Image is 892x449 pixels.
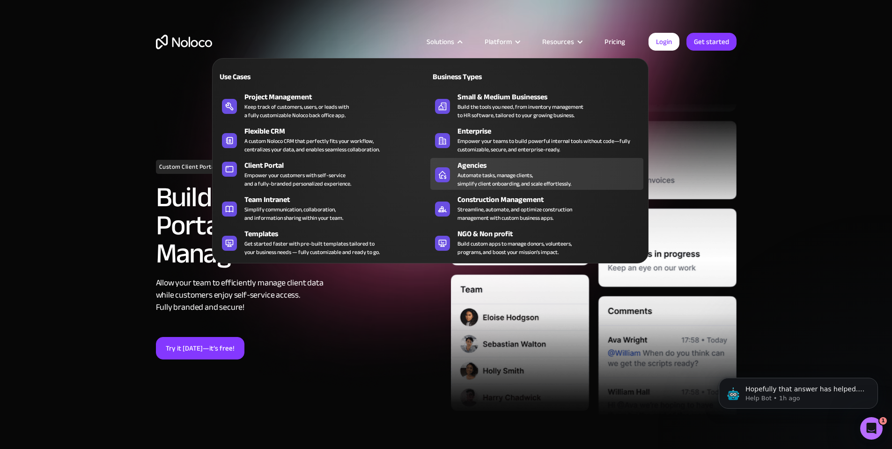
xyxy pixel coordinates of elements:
[593,36,637,48] a: Pricing
[457,228,648,239] div: NGO & Non profit
[457,160,648,171] div: Agencies
[457,205,572,222] div: Streamline, automate, and optimize construction management with custom business apps.
[244,103,349,120] div: Keep track of customers, users, or leads with a fully customizable Noloco back office app.
[457,137,639,154] div: Empower your teams to build powerful internal tools without code—fully customizable, secure, and ...
[531,36,593,48] div: Resources
[244,160,435,171] div: Client Portal
[244,171,351,188] div: Empower your customers with self-service and a fully-branded personalized experience.
[860,417,883,440] iframe: Intercom live chat
[156,35,212,49] a: home
[217,158,430,190] a: Client PortalEmpower your customers with self-serviceand a fully-branded personalized experience.
[244,205,343,222] div: Simplify communication, collaboration, and information sharing within your team.
[457,194,648,205] div: Construction Management
[427,36,454,48] div: Solutions
[430,192,643,224] a: Construction ManagementStreamline, automate, and optimize constructionmanagement with custom busi...
[244,239,380,256] div: Get started faster with pre-built templates tailored to your business needs — fully customizable ...
[244,194,435,205] div: Team Intranet
[430,226,643,258] a: NGO & Non profitBuild custom apps to manage donors, volunteers,programs, and boost your mission’s...
[217,90,430,121] a: Project ManagementKeep track of customers, users, or leads witha fully customizable Noloco back o...
[430,71,533,82] div: Business Types
[217,192,430,224] a: Team IntranetSimplify communication, collaboration,and information sharing within your team.
[430,66,643,87] a: Business Types
[217,71,320,82] div: Use Cases
[457,126,648,137] div: Enterprise
[485,36,512,48] div: Platform
[217,226,430,258] a: TemplatesGet started faster with pre-built templates tailored toyour business needs — fully custo...
[244,126,435,137] div: Flexible CRM
[457,103,583,120] div: Build the tools you need, from inventory management to HR software, tailored to your growing busi...
[473,36,531,48] div: Platform
[686,33,737,51] a: Get started
[244,91,435,103] div: Project Management
[217,66,430,87] a: Use Cases
[156,160,242,174] h1: Custom Client Portal Builder
[156,277,442,314] div: Allow your team to efficiently manage client data while customers enjoy self-service access. Full...
[430,158,643,190] a: AgenciesAutomate tasks, manage clients,simplify client onboarding, and scale effortlessly.
[430,90,643,121] a: Small & Medium BusinessesBuild the tools you need, from inventory managementto HR software, tailo...
[457,91,648,103] div: Small & Medium Businesses
[430,124,643,156] a: EnterpriseEmpower your teams to build powerful internal tools without code—fully customizable, se...
[879,417,887,425] span: 1
[542,36,574,48] div: Resources
[705,358,892,424] iframe: Intercom notifications message
[244,228,435,239] div: Templates
[244,137,380,154] div: A custom Noloco CRM that perfectly fits your workflow, centralizes your data, and enables seamles...
[415,36,473,48] div: Solutions
[457,171,571,188] div: Automate tasks, manage clients, simplify client onboarding, and scale effortlessly.
[649,33,679,51] a: Login
[217,124,430,156] a: Flexible CRMA custom Noloco CRM that perfectly fits your workflow,centralizes your data, and enab...
[156,337,244,359] a: Try it [DATE]—it’s free!
[156,183,442,268] h2: Build a Custom Client Portal for Seamless Client Management
[212,45,649,263] nav: Solutions
[457,239,572,256] div: Build custom apps to manage donors, volunteers, programs, and boost your mission’s impact.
